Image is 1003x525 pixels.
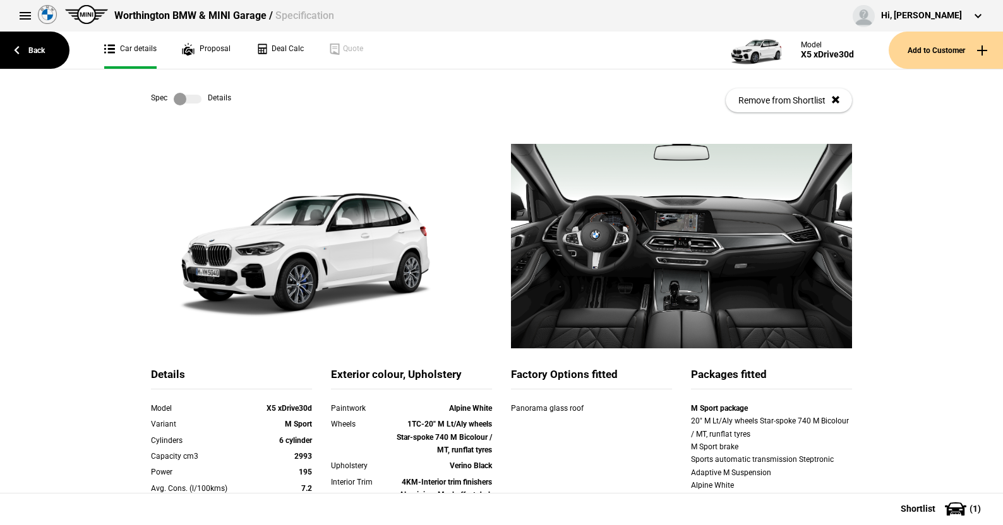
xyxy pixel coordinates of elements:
div: Exterior colour, Upholstery [331,367,492,389]
span: ( 1 ) [970,504,981,513]
div: Model [151,402,248,415]
strong: M Sport [285,420,312,428]
div: Panorama glass roof [511,402,624,415]
div: Upholstery [331,459,395,472]
button: Shortlist(1) [882,493,1003,524]
div: X5 xDrive30d [801,49,854,60]
div: Wheels [331,418,395,430]
div: Interior Trim [331,476,395,488]
div: Variant [151,418,248,430]
div: Avg. Cons. (l/100kms) [151,482,248,495]
strong: 4KM-Interior trim finishers Aluminium Mesheffect dark [399,478,492,499]
strong: 7.2 [301,484,312,493]
div: Worthington BMW & MINI Garage / [114,9,334,23]
strong: 2993 [294,452,312,461]
a: Proposal [182,32,231,69]
div: Spec Details [151,93,231,105]
div: Factory Options fitted [511,367,672,389]
div: Cylinders [151,434,248,447]
div: Capacity cm3 [151,450,248,463]
a: Car details [104,32,157,69]
img: bmw.png [38,5,57,24]
strong: 6 cylinder [279,436,312,445]
a: Deal Calc [256,32,304,69]
strong: Alpine White [449,404,492,413]
span: Shortlist [901,504,935,513]
div: Packages fitted [691,367,852,389]
div: Paintwork [331,402,395,415]
strong: M Sport package [691,404,748,413]
strong: 1TC-20" M Lt/Aly wheels Star-spoke 740 M Bicolour / MT, runflat tyres [397,420,492,454]
button: Remove from Shortlist [726,88,852,112]
div: Model [801,40,854,49]
button: Add to Customer [889,32,1003,69]
strong: 195 [299,468,312,476]
span: Specification [275,9,334,21]
div: Hi, [PERSON_NAME] [881,9,962,22]
strong: X5 xDrive30d [267,404,312,413]
img: mini.png [65,5,108,24]
div: Details [151,367,312,389]
div: Power [151,466,248,478]
strong: Verino Black [450,461,492,470]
